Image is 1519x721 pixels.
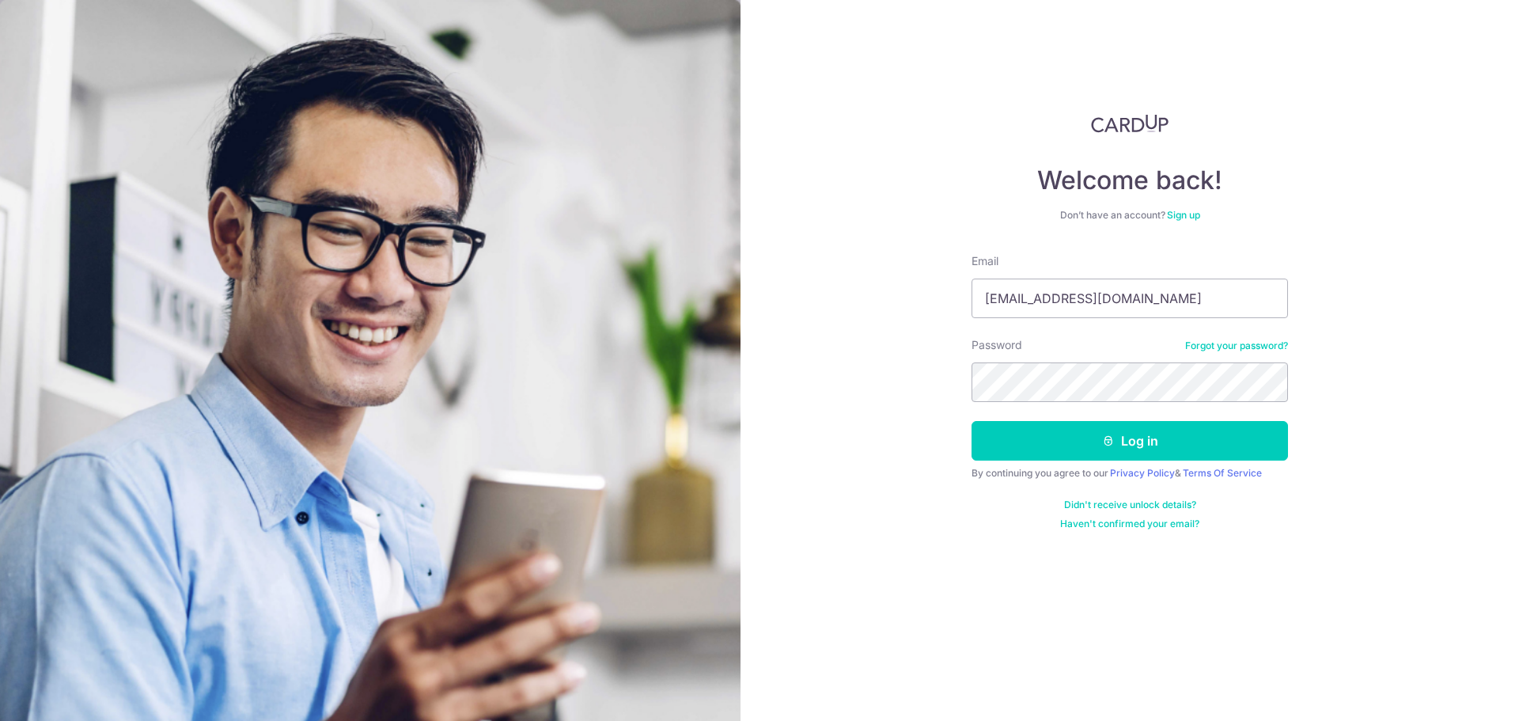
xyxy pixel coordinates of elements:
a: Didn't receive unlock details? [1064,499,1196,511]
a: Privacy Policy [1110,467,1175,479]
div: By continuing you agree to our & [972,467,1288,480]
img: CardUp Logo [1091,114,1169,133]
div: Don’t have an account? [972,209,1288,222]
a: Sign up [1167,209,1200,221]
a: Forgot your password? [1185,340,1288,352]
h4: Welcome back! [972,165,1288,196]
label: Password [972,337,1022,353]
input: Enter your Email [972,279,1288,318]
a: Haven't confirmed your email? [1060,518,1199,530]
a: Terms Of Service [1183,467,1262,479]
label: Email [972,253,998,269]
button: Log in [972,421,1288,461]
